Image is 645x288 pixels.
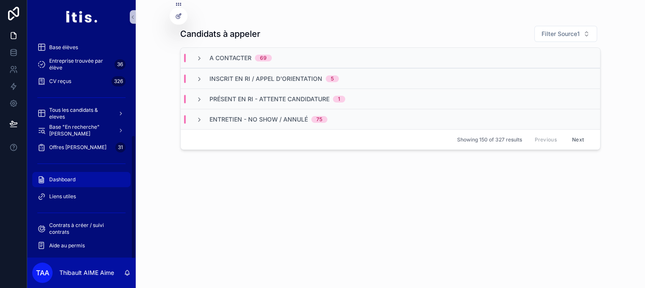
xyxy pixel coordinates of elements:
span: Liens utiles [49,193,76,200]
a: Entreprise trouvée par élève36 [32,57,131,72]
a: Base élèves [32,40,131,55]
span: Entreprise trouvée par élève [49,58,111,71]
span: A contacter [209,54,251,62]
p: Thibault AIME Aime [59,269,114,277]
span: Showing 150 of 327 results [457,136,522,143]
div: 1 [338,96,340,102]
button: Next [566,133,590,146]
span: TAA [36,268,49,278]
span: Tous les candidats & eleves [49,107,111,120]
span: Base élèves [49,44,78,51]
div: 36 [114,59,126,69]
span: CV reçus [49,78,71,85]
h1: Candidats à appeler [180,28,260,40]
span: Base "En recherche" [PERSON_NAME] [49,124,111,137]
a: Base "En recherche" [PERSON_NAME] [32,123,131,138]
a: CV reçus326 [32,74,131,89]
a: Tous les candidats & eleves [32,106,131,121]
a: Liens utiles [32,189,131,204]
a: Aide au permis [32,238,131,253]
button: Select Button [534,26,597,42]
span: Présent en RI - attente candidature [209,95,329,103]
a: Offres [PERSON_NAME]31 [32,140,131,155]
div: scrollable content [27,34,136,258]
span: Dashboard [49,176,75,183]
span: Inscrit en RI / appel d'orientation [209,75,322,83]
span: Filter Source1 [542,30,580,38]
div: 326 [112,76,126,86]
span: Contrats à créer / suivi contrats [49,222,122,235]
div: 75 [316,116,322,123]
div: 31 [115,142,126,152]
span: Entretien - no show / annulé [209,115,308,124]
a: Contrats à créer / suivi contrats [32,221,131,236]
span: Offres [PERSON_NAME] [49,144,106,151]
img: App logo [65,10,97,24]
div: 5 [331,75,334,82]
span: Aide au permis [49,242,85,249]
div: 69 [260,55,267,61]
a: Dashboard [32,172,131,187]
